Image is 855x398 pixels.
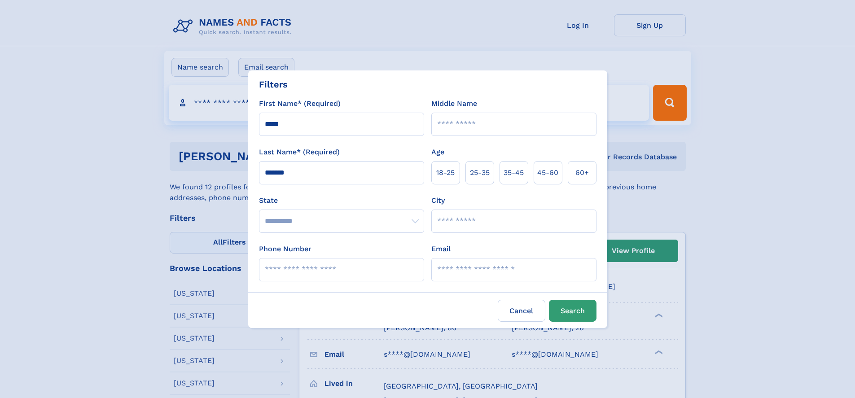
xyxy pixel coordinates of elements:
[470,167,490,178] span: 25‑35
[504,167,524,178] span: 35‑45
[259,244,311,254] label: Phone Number
[431,195,445,206] label: City
[549,300,596,322] button: Search
[259,147,340,157] label: Last Name* (Required)
[537,167,558,178] span: 45‑60
[431,98,477,109] label: Middle Name
[431,244,451,254] label: Email
[259,195,424,206] label: State
[575,167,589,178] span: 60+
[498,300,545,322] label: Cancel
[436,167,455,178] span: 18‑25
[431,147,444,157] label: Age
[259,78,288,91] div: Filters
[259,98,341,109] label: First Name* (Required)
